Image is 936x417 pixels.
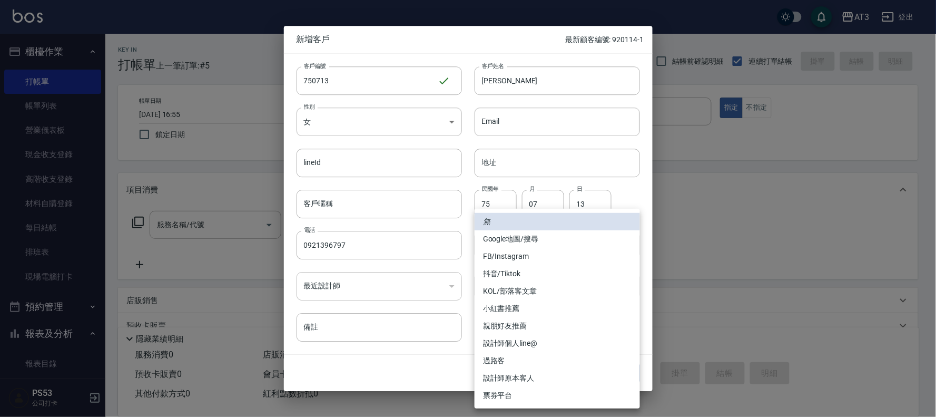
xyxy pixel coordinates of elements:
li: 小紅書推薦 [475,300,640,317]
li: 過路客 [475,352,640,370]
li: 抖音/Tiktok [475,265,640,283]
li: 票券平台 [475,387,640,404]
li: FB/Instagram [475,248,640,265]
li: 設計師原本客人 [475,370,640,387]
em: 無 [483,216,490,227]
li: KOL/部落客文章 [475,283,640,300]
li: Google地圖/搜尋 [475,230,640,248]
li: 親朋好友推薦 [475,317,640,335]
li: 設計師個人line@ [475,335,640,352]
